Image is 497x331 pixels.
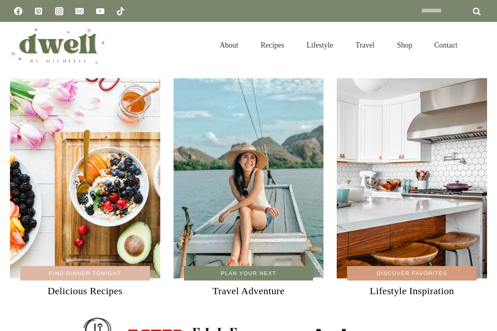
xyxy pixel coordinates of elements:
nav: Primary Navigation [208,31,469,60]
a: Recipes [249,31,295,60]
a: Shop [386,31,423,60]
a: Contact [423,31,469,60]
a: Lifestyle [295,31,344,60]
a: Email [71,3,88,19]
a: About [208,31,249,60]
a: Travel [344,31,386,60]
img: DWELL by michelle [10,26,105,64]
a: Instagram [51,3,68,19]
a: Facebook [10,3,27,19]
a: YouTube [92,3,109,19]
a: Pinterest [30,3,47,19]
button: View Search Form [473,38,487,52]
a: TikTok [112,3,129,19]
